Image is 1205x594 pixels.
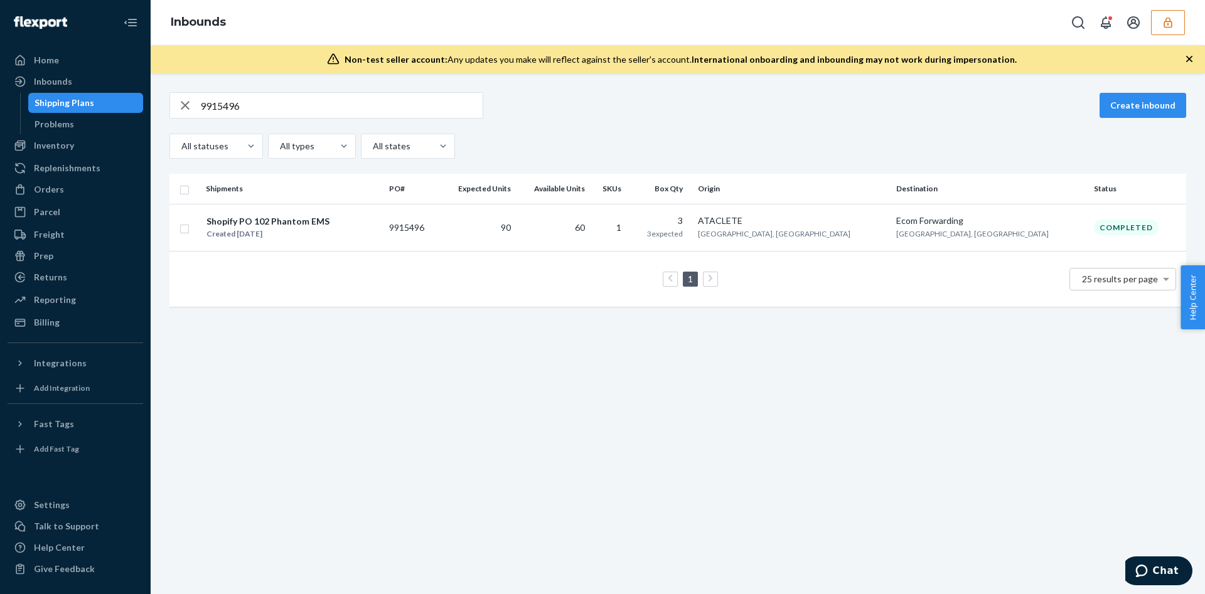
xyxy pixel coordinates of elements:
[698,229,850,238] span: [GEOGRAPHIC_DATA], [GEOGRAPHIC_DATA]
[34,383,90,393] div: Add Integration
[34,228,65,241] div: Freight
[8,414,143,434] button: Fast Tags
[1100,93,1186,118] button: Create inbound
[685,273,695,284] a: Page 1 is your current page
[1066,10,1091,35] button: Open Search Box
[8,72,143,92] a: Inbounds
[34,183,64,196] div: Orders
[8,267,143,287] a: Returns
[8,225,143,245] a: Freight
[616,222,621,233] span: 1
[8,158,143,178] a: Replenishments
[501,222,511,233] span: 90
[34,499,70,511] div: Settings
[34,357,87,369] div: Integrations
[384,174,439,204] th: PO#
[34,162,100,174] div: Replenishments
[8,516,143,536] button: Talk to Support
[575,222,585,233] span: 60
[636,215,683,227] div: 3
[516,174,590,204] th: Available Units
[118,10,143,35] button: Close Navigation
[698,215,886,227] div: ATACLETE
[345,53,1017,66] div: Any updates you make will reflect against the seller's account.
[1181,265,1205,329] button: Help Center
[34,316,60,329] div: Billing
[8,538,143,558] a: Help Center
[34,294,76,306] div: Reporting
[896,229,1049,238] span: [GEOGRAPHIC_DATA], [GEOGRAPHIC_DATA]
[34,520,99,533] div: Talk to Support
[8,439,143,459] a: Add Fast Tag
[8,559,143,579] button: Give Feedback
[693,174,891,204] th: Origin
[891,174,1089,204] th: Destination
[8,179,143,199] a: Orders
[1082,273,1158,284] span: 25 results per page
[34,271,67,284] div: Returns
[1121,10,1146,35] button: Open account menu
[206,228,329,240] div: Created [DATE]
[8,50,143,70] a: Home
[8,378,143,398] a: Add Integration
[384,204,439,251] td: 9915496
[896,215,1084,227] div: Ecom Forwarding
[8,246,143,266] a: Prep
[8,135,143,156] a: Inventory
[439,174,516,204] th: Expected Units
[14,16,67,29] img: Flexport logo
[279,140,280,152] input: All types
[1089,174,1186,204] th: Status
[8,202,143,222] a: Parcel
[34,75,72,88] div: Inbounds
[1094,220,1159,235] div: Completed
[161,4,236,41] ol: breadcrumbs
[345,54,447,65] span: Non-test seller account:
[28,114,144,134] a: Problems
[8,495,143,515] a: Settings
[631,174,694,204] th: Box Qty
[34,541,85,554] div: Help Center
[35,118,74,130] div: Problems
[34,250,53,262] div: Prep
[200,93,483,118] input: Search inbounds by name, destination, msku...
[34,418,74,430] div: Fast Tags
[8,290,143,310] a: Reporting
[34,139,74,152] div: Inventory
[1093,10,1118,35] button: Open notifications
[590,174,631,204] th: SKUs
[34,206,60,218] div: Parcel
[1125,556,1192,588] iframe: Opens a widget where you can chat to one of our agents
[692,54,1017,65] span: International onboarding and inbounding may not work during impersonation.
[34,443,79,454] div: Add Fast Tag
[180,140,181,152] input: All statuses
[34,563,95,575] div: Give Feedback
[35,97,94,109] div: Shipping Plans
[206,215,329,228] div: Shopify PO 102 Phantom EMS
[28,93,144,113] a: Shipping Plans
[647,229,683,238] span: 3 expected
[372,140,373,152] input: All states
[201,174,384,204] th: Shipments
[8,312,143,332] a: Billing
[8,353,143,373] button: Integrations
[171,15,226,29] a: Inbounds
[34,54,59,66] div: Home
